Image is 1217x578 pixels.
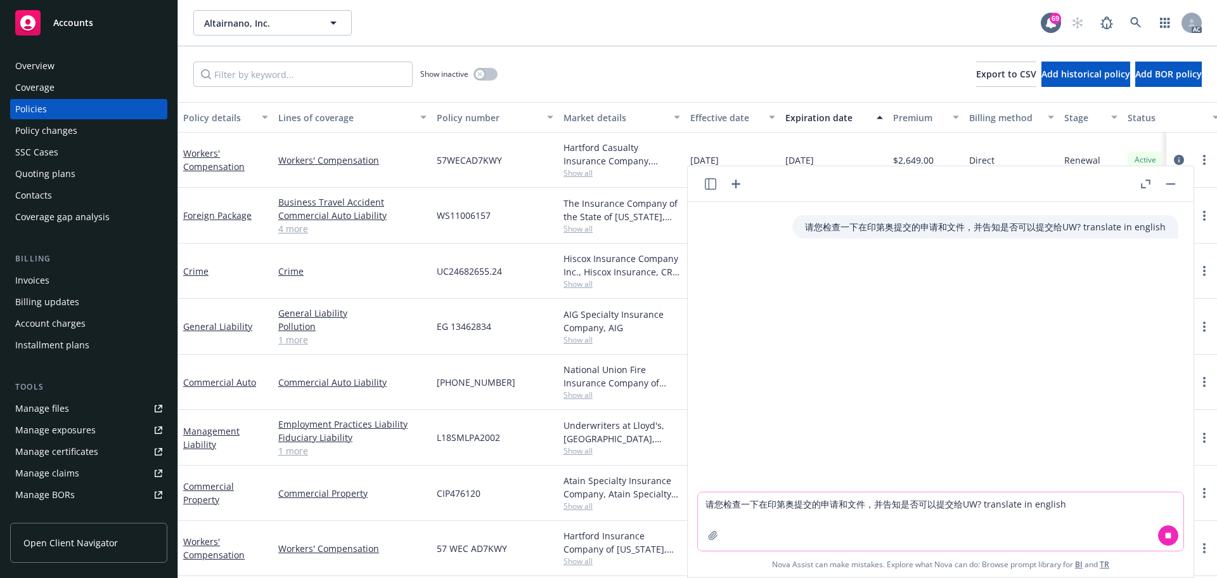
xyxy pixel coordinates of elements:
div: Policy changes [15,121,77,141]
div: Effective date [690,111,761,124]
a: more [1197,263,1212,279]
a: Commercial Auto Liability [278,209,427,222]
a: more [1197,208,1212,223]
a: more [1197,430,1212,445]
span: Add BOR policy [1135,68,1202,80]
div: Quoting plans [15,164,75,184]
a: Business Travel Accident [278,195,427,209]
a: Crime [278,265,427,278]
div: Summary of insurance [15,506,112,527]
span: Show all [563,501,680,511]
a: Installment plans [10,335,167,355]
button: Policy details [178,102,273,133]
button: Export to CSV [976,62,1036,87]
div: Hartford Casualty Insurance Company, Hartford Insurance Group [563,141,680,167]
a: General Liability [183,320,252,332]
a: Workers' Compensation [183,147,245,173]
span: Export to CSV [976,68,1036,80]
a: Pollution [278,320,427,333]
span: Show all [563,334,680,345]
div: Atain Specialty Insurance Company, Atain Specialty Insurance Company, Burns & Wilcox [563,474,680,501]
div: Installment plans [15,335,89,355]
div: Account charges [15,313,86,334]
a: Invoices [10,270,167,291]
span: 57 WEC AD7KWY [437,542,507,555]
div: Policy details [183,111,254,124]
div: Invoices [15,270,49,291]
input: Filter by keyword... [193,62,413,87]
div: Coverage [15,77,55,98]
button: Premium [888,102,964,133]
a: Quoting plans [10,164,167,184]
span: EG 13462834 [437,320,491,333]
a: Management Liability [183,425,240,450]
a: 1 more [278,444,427,457]
div: 69 [1050,13,1061,24]
a: 1 more [278,333,427,346]
span: Accounts [53,18,93,28]
a: 4 more [278,222,427,235]
a: more [1197,374,1212,390]
a: Coverage gap analysis [10,207,167,227]
span: Show all [563,167,680,178]
a: Manage exposures [10,420,167,440]
a: Crime [183,265,209,277]
a: Manage BORs [10,485,167,505]
a: BI [1075,559,1083,570]
span: Direct [969,154,995,167]
span: [PHONE_NUMBER] [437,376,515,389]
div: Tools [10,381,167,393]
a: more [1197,485,1212,501]
div: Manage files [15,398,69,419]
a: Commercial Auto Liability [278,376,427,389]
span: Show all [563,279,680,289]
a: SSC Cases [10,142,167,162]
button: Lines of coverage [273,102,432,133]
div: Billing method [969,111,1040,124]
span: CIP476120 [437,487,480,500]
button: Add BOR policy [1135,62,1202,87]
div: Premium [893,111,945,124]
a: Manage files [10,398,167,419]
a: Commercial Auto [183,376,256,388]
a: Summary of insurance [10,506,167,527]
a: circleInformation [1171,152,1187,167]
a: Report a Bug [1094,10,1119,36]
button: Add historical policy [1041,62,1130,87]
a: Policy changes [10,121,167,141]
span: $2,649.00 [893,154,934,167]
a: Account charges [10,313,167,334]
div: Status [1128,111,1205,124]
div: Manage certificates [15,442,98,462]
span: Show all [563,390,680,400]
span: Show all [563,556,680,567]
div: Stage [1064,111,1104,124]
button: Expiration date [780,102,888,133]
span: Show all [563,445,680,456]
div: Contacts [15,185,52,206]
a: Workers' Compensation [278,542,427,555]
a: Contacts [10,185,167,206]
div: Policy number [437,111,539,124]
span: WS11006157 [437,209,491,222]
span: Show all [563,223,680,234]
a: Commercial Property [278,487,427,500]
span: Active [1133,154,1158,166]
span: [DATE] [690,154,719,167]
div: Market details [563,111,666,124]
span: [DATE] [785,154,814,167]
button: Stage [1059,102,1123,133]
span: Add historical policy [1041,68,1130,80]
span: 57WECAD7KWY [437,154,502,167]
button: Effective date [685,102,780,133]
a: Manage claims [10,463,167,483]
div: Billing updates [15,292,79,312]
button: Altairnano, Inc. [193,10,352,36]
div: Underwriters at Lloyd's, [GEOGRAPHIC_DATA], [PERSON_NAME] of London, CRC Group [563,419,680,445]
a: more [1197,541,1212,556]
a: General Liability [278,306,427,320]
div: The Insurance Company of the State of [US_STATE], AIG [563,197,680,223]
span: L18SMLPA2002 [437,431,500,444]
div: National Union Fire Insurance Company of [GEOGRAPHIC_DATA], [GEOGRAPHIC_DATA], AIG [563,363,680,390]
a: Search [1123,10,1149,36]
